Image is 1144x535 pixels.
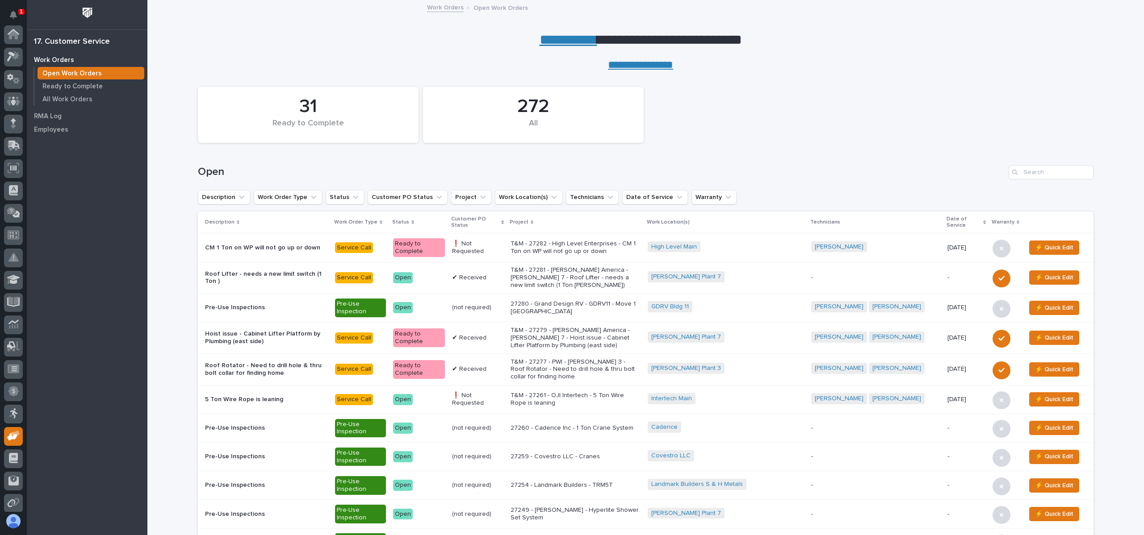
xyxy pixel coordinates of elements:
a: [PERSON_NAME] [815,395,863,402]
button: ⚡ Quick Edit [1029,241,1079,255]
p: 1 [20,8,23,15]
p: (not required) [452,510,503,518]
a: Landmark Builders S & H Metals [651,481,743,488]
a: [PERSON_NAME] Plant 7 [651,273,721,281]
p: T&M - 27281 - [PERSON_NAME] America - [PERSON_NAME] 7 - Roof Lifter - needs a new limit switch (1... [511,266,641,289]
p: - [947,424,985,432]
div: Pre-Use Inspection [335,448,386,466]
p: Pre-Use Inspections [205,453,328,460]
button: ⚡ Quick Edit [1029,270,1079,285]
p: Work Location(s) [647,217,690,227]
a: Intertech Main [651,395,692,402]
p: - [811,424,940,432]
div: Pre-Use Inspection [335,476,386,495]
a: Work Orders [27,53,147,66]
p: T&M - 27261 - OJI Intertech - 5 Ton Wire Rope is leaning [511,392,641,407]
p: [DATE] [947,334,985,342]
tr: Pre-Use InspectionsPre-Use InspectionOpen(not required)27280 - Grand Design RV - GDRV11 - Move 1 ... [198,294,1094,322]
span: ⚡ Quick Edit [1035,332,1073,343]
div: Service Call [335,394,373,405]
p: ✔ Received [452,365,503,373]
div: 17. Customer Service [34,37,110,47]
p: Work Order Type [334,217,377,227]
a: [PERSON_NAME] [815,303,863,311]
p: ✔ Received [452,274,503,282]
div: 272 [438,95,629,118]
tr: Roof Lifter - needs a new limit switch (1 Ton )Service CallOpen✔ ReceivedT&M - 27281 - [PERSON_NA... [198,262,1094,294]
p: Date of Service [947,214,981,231]
p: Employees [34,126,68,134]
button: ⚡ Quick Edit [1029,362,1079,377]
a: High Level Main [651,243,697,251]
p: 27260 - Cadence Inc - 1 Ton Crane System [511,424,641,432]
span: ⚡ Quick Edit [1035,242,1073,253]
p: Project [510,217,528,227]
a: Employees [27,123,147,136]
p: [DATE] [947,396,985,403]
div: Open [393,272,413,283]
a: RMA Log [27,109,147,123]
p: ❗ Not Requested [452,240,503,255]
a: Cadence [651,423,678,431]
div: 31 [213,95,403,118]
p: T&M - 27277 - PWI - [PERSON_NAME] 3 - Roof Rotator - Need to drill hole & thru bolt collar for fi... [511,358,641,381]
div: Open [393,509,413,520]
button: Work Order Type [254,190,322,204]
p: Technicians [810,217,840,227]
p: 27249 - [PERSON_NAME] - Hyperlite Shower Set System [511,506,641,522]
tr: Pre-Use InspectionsPre-Use InspectionOpen(not required)27249 - [PERSON_NAME] - Hyperlite Shower S... [198,500,1094,528]
button: Status [326,190,364,204]
a: [PERSON_NAME] [872,395,921,402]
p: 27259 - Covestro LLC - Cranes [511,453,641,460]
p: - [811,481,940,489]
button: ⚡ Quick Edit [1029,301,1079,315]
button: ⚡ Quick Edit [1029,478,1079,493]
span: ⚡ Quick Edit [1035,394,1073,405]
tr: Pre-Use InspectionsPre-Use InspectionOpen(not required)27254 - Landmark Builders - TRM5TLandmark ... [198,471,1094,500]
h1: Open [198,166,1005,178]
p: ✔ Received [452,334,503,342]
a: [PERSON_NAME] [815,243,863,251]
button: Description [198,190,250,204]
a: [PERSON_NAME] [872,333,921,341]
img: Workspace Logo [79,4,96,21]
div: Service Call [335,364,373,375]
tr: Roof Rotator - Need to drill hole & thru bolt collar for finding homeService CallReady to Complet... [198,354,1094,386]
p: T&M - 27279 - [PERSON_NAME] America - [PERSON_NAME] 7 - Hoist issue - Cabinet Lifter Platform by ... [511,327,641,349]
tr: CM 1 Ton on WP will not go up or downService CallReady to Complete❗ Not RequestedT&M - 27282 - Hi... [198,233,1094,262]
div: Pre-Use Inspection [335,505,386,523]
button: Warranty [691,190,737,204]
span: ⚡ Quick Edit [1035,451,1073,462]
a: Covestro LLC [651,452,691,460]
div: Ready to Complete [393,328,445,347]
p: - [947,274,985,282]
div: Ready to Complete [393,360,445,379]
div: All [438,119,629,137]
p: Pre-Use Inspections [205,481,328,489]
p: Status [392,217,409,227]
div: Open [393,423,413,434]
p: Description [205,217,235,227]
a: [PERSON_NAME] [815,365,863,372]
button: ⚡ Quick Edit [1029,392,1079,406]
p: Pre-Use Inspections [205,424,328,432]
p: Warranty [992,217,1014,227]
p: [DATE] [947,304,985,311]
tr: 5 Ton Wire Rope is leaningService CallOpen❗ Not RequestedT&M - 27261 - OJI Intertech - 5 Ton Wire... [198,385,1094,414]
div: Ready to Complete [213,119,403,137]
button: Date of Service [622,190,688,204]
p: 27280 - Grand Design RV - GDRV11 - Move 1 [GEOGRAPHIC_DATA] [511,300,641,315]
p: Roof Rotator - Need to drill hole & thru bolt collar for finding home [205,362,328,377]
p: Roof Lifter - needs a new limit switch (1 Ton ) [205,270,328,286]
p: 27254 - Landmark Builders - TRM5T [511,481,641,489]
p: 5 Ton Wire Rope is leaning [205,396,328,403]
span: ⚡ Quick Edit [1035,364,1073,375]
p: Customer PO Status [451,214,499,231]
p: (not required) [452,481,503,489]
a: [PERSON_NAME] [872,303,921,311]
div: Service Call [335,272,373,283]
p: Work Orders [34,56,74,64]
p: Open Work Orders [42,70,102,78]
button: Notifications [4,5,23,24]
a: Work Orders [427,2,464,12]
